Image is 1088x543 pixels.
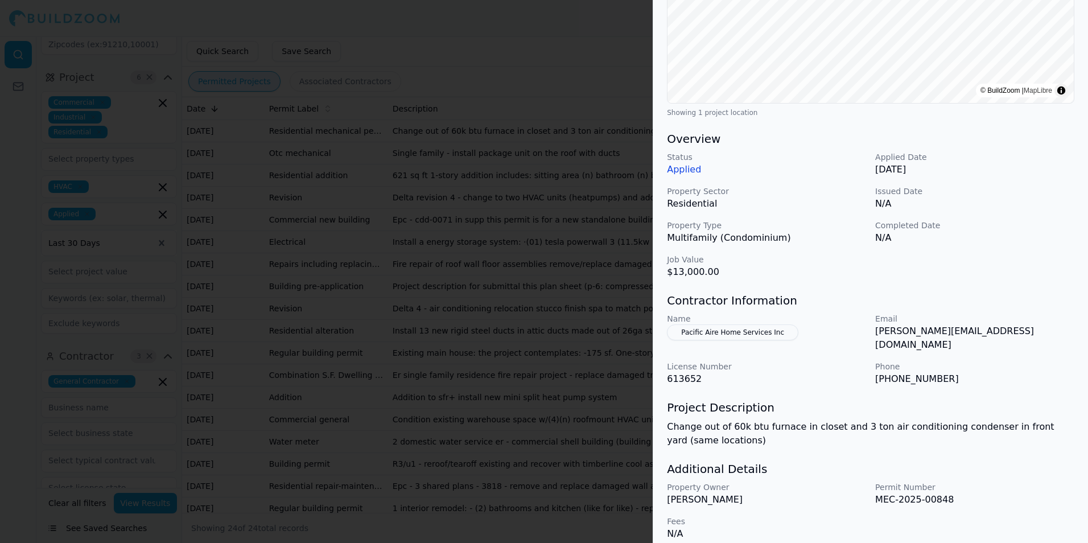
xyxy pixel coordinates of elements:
h3: Project Description [667,400,1074,416]
p: Property Sector [667,186,866,197]
a: MapLibre [1024,87,1052,94]
p: [PHONE_NUMBER] [875,372,1074,386]
p: Multifamily (Condominium) [667,231,866,245]
h3: Overview [667,131,1074,147]
p: [DATE] [875,163,1074,176]
p: MEC-2025-00848 [875,493,1074,507]
p: Change out of 60k btu furnace in closet and 3 ton air conditioning condenser in front yard (same ... [667,420,1074,447]
div: © BuildZoom | [980,85,1052,96]
p: Residential [667,197,866,211]
p: Property Owner [667,482,866,493]
p: [PERSON_NAME][EMAIL_ADDRESS][DOMAIN_NAME] [875,324,1074,352]
p: N/A [667,527,866,541]
p: Status [667,151,866,163]
p: License Number [667,361,866,372]
h3: Additional Details [667,461,1074,477]
p: Permit Number [875,482,1074,493]
p: Property Type [667,220,866,231]
p: Issued Date [875,186,1074,197]
h3: Contractor Information [667,293,1074,308]
p: Phone [875,361,1074,372]
p: $13,000.00 [667,265,866,279]
p: Completed Date [875,220,1074,231]
summary: Toggle attribution [1054,84,1068,97]
p: N/A [875,231,1074,245]
p: Name [667,313,866,324]
p: Email [875,313,1074,324]
p: N/A [875,197,1074,211]
p: Fees [667,516,866,527]
p: Applied Date [875,151,1074,163]
button: Pacific Aire Home Services Inc [667,324,798,340]
p: Job Value [667,254,866,265]
div: Showing 1 project location [667,108,1074,117]
p: Applied [667,163,866,176]
p: [PERSON_NAME] [667,493,866,507]
p: 613652 [667,372,866,386]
